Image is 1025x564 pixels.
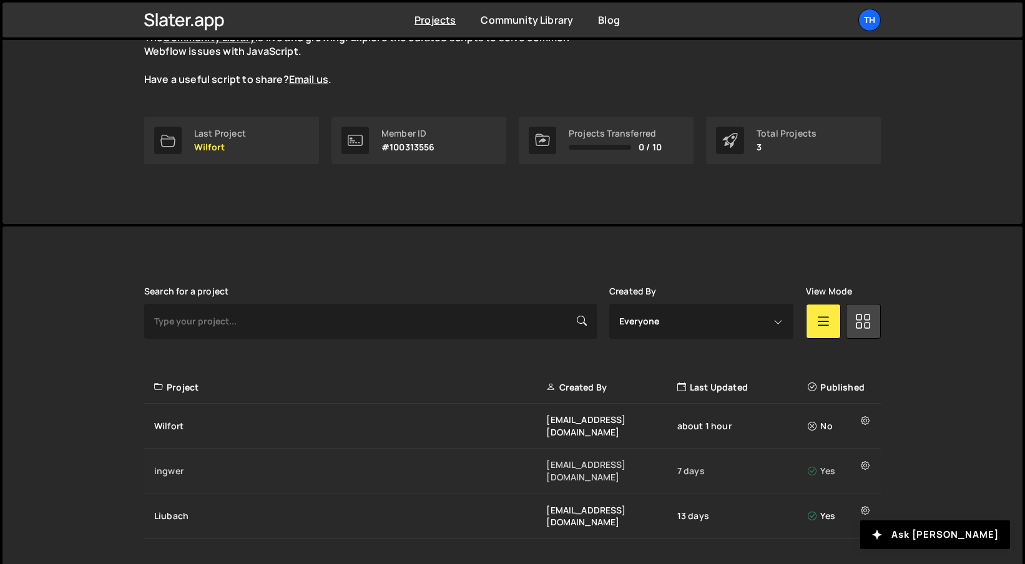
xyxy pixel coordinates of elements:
div: Yes [808,510,873,522]
input: Type your project... [144,304,597,339]
a: Last Project Wilfort [144,117,319,164]
p: Wilfort [194,142,246,152]
label: Search for a project [144,286,228,296]
div: Total Projects [757,129,817,139]
a: Community Library [481,13,573,27]
div: [EMAIL_ADDRESS][DOMAIN_NAME] [546,459,677,483]
div: 7 days [677,465,808,477]
p: 3 [757,142,817,152]
a: Projects [414,13,456,27]
div: Project [154,381,546,394]
div: Wilfort [154,420,546,432]
div: about 1 hour [677,420,808,432]
a: Th [858,9,881,31]
div: Yes [808,465,873,477]
a: Email us [289,72,328,86]
p: #100313556 [381,142,435,152]
div: [EMAIL_ADDRESS][DOMAIN_NAME] [546,504,677,528]
div: Last Project [194,129,246,139]
button: Ask [PERSON_NAME] [860,520,1010,549]
div: [EMAIL_ADDRESS][DOMAIN_NAME] [546,414,677,438]
a: Blog [598,13,620,27]
a: Wilfort [EMAIL_ADDRESS][DOMAIN_NAME] about 1 hour No [144,404,881,449]
div: 13 days [677,510,808,522]
a: Liubach [EMAIL_ADDRESS][DOMAIN_NAME] 13 days Yes [144,494,881,539]
div: Projects Transferred [569,129,662,139]
div: Last Updated [677,381,808,394]
div: Member ID [381,129,435,139]
div: Liubach [154,510,546,522]
label: View Mode [806,286,852,296]
a: ingwer [EMAIL_ADDRESS][DOMAIN_NAME] 7 days Yes [144,449,881,493]
div: Created By [546,381,677,394]
div: Published [808,381,873,394]
label: Created By [609,286,657,296]
div: ingwer [154,465,546,477]
p: The is live and growing. Explore the curated scripts to solve common Webflow issues with JavaScri... [144,31,594,87]
div: No [808,420,873,432]
span: 0 / 10 [639,142,662,152]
